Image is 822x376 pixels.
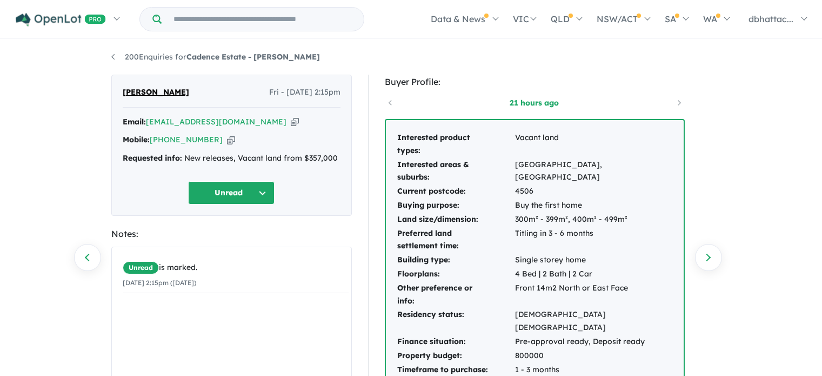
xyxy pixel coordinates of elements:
td: Titling in 3 - 6 months [514,227,673,254]
td: Buying purpose: [397,199,514,213]
span: [PERSON_NAME] [123,86,189,99]
td: Single storey home [514,253,673,267]
td: Finance situation: [397,335,514,349]
td: Preferred land settlement time: [397,227,514,254]
span: Unread [123,261,159,274]
a: [EMAIL_ADDRESS][DOMAIN_NAME] [146,117,286,127]
td: 4 Bed | 2 Bath | 2 Car [514,267,673,281]
strong: Cadence Estate - [PERSON_NAME] [186,52,320,62]
td: 4506 [514,184,673,199]
a: 21 hours ago [489,97,580,108]
button: Copy [291,116,299,128]
td: Residency status: [397,308,514,335]
td: 300m² - 399m², 400m² - 499m² [514,213,673,227]
div: Notes: [111,227,352,241]
td: Land size/dimension: [397,213,514,227]
span: Fri - [DATE] 2:15pm [269,86,340,99]
td: Property budget: [397,349,514,363]
small: [DATE] 2:15pm ([DATE]) [123,279,196,287]
strong: Mobile: [123,135,150,144]
td: Buy the first home [514,199,673,213]
td: Interested product types: [397,131,514,158]
button: Copy [227,134,235,146]
input: Try estate name, suburb, builder or developer [164,8,362,31]
strong: Email: [123,117,146,127]
nav: breadcrumb [111,51,711,64]
td: Interested areas & suburbs: [397,158,514,185]
td: Building type: [397,253,514,267]
a: 200Enquiries forCadence Estate - [PERSON_NAME] [111,52,320,62]
td: Floorplans: [397,267,514,281]
td: Vacant land [514,131,673,158]
td: Current postcode: [397,184,514,199]
td: [GEOGRAPHIC_DATA], [GEOGRAPHIC_DATA] [514,158,673,185]
img: Openlot PRO Logo White [16,13,106,27]
div: is marked. [123,261,349,274]
strong: Requested info: [123,153,182,163]
button: Unread [188,181,275,205]
td: [DEMOGRAPHIC_DATA] [DEMOGRAPHIC_DATA] [514,308,673,335]
div: New releases, Vacant land from $357,000 [123,152,340,165]
td: Other preference or info: [397,281,514,308]
div: Buyer Profile: [385,75,685,89]
a: [PHONE_NUMBER] [150,135,223,144]
span: dbhattac... [749,14,793,24]
td: 800000 [514,349,673,363]
td: Front 14m2 North or East Face [514,281,673,308]
td: Pre-approval ready, Deposit ready [514,335,673,349]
